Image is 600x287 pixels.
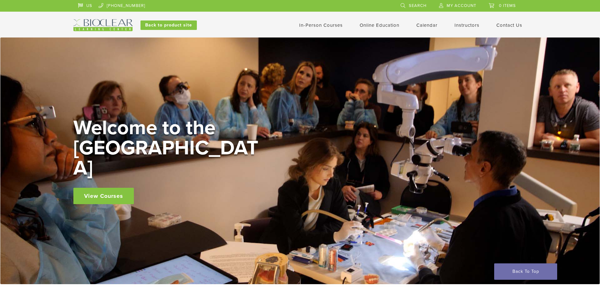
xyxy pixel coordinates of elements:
[494,263,557,280] a: Back To Top
[73,19,133,31] img: Bioclear
[447,3,476,8] span: My Account
[299,22,343,28] a: In-Person Courses
[499,3,516,8] span: 0 items
[416,22,437,28] a: Calendar
[360,22,399,28] a: Online Education
[409,3,426,8] span: Search
[73,188,134,204] a: View Courses
[73,118,262,178] h2: Welcome to the [GEOGRAPHIC_DATA]
[140,20,197,30] a: Back to product site
[454,22,479,28] a: Instructors
[496,22,522,28] a: Contact Us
